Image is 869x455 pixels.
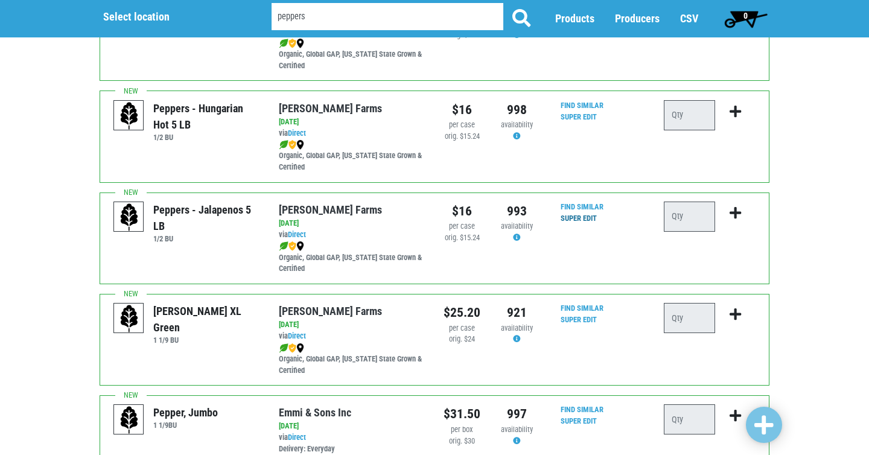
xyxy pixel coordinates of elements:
h6: 1/2 BU [153,234,260,243]
a: Find Similar [561,202,603,211]
div: $16 [444,100,480,119]
a: Find Similar [561,101,603,110]
div: via [279,128,425,139]
div: per case [444,119,480,131]
img: placeholder-variety-43d6402dacf2d531de610a020419775a.svg [114,405,144,435]
img: map_marker-0e94453035b3232a4d21701695807de9.png [296,343,304,353]
div: Organic, Global GAP, [US_STATE] State Grown & Certified [279,342,425,377]
a: [PERSON_NAME] Farms [279,305,382,317]
div: Delivery: Everyday [279,444,425,455]
div: [PERSON_NAME] XL Green [153,303,260,336]
img: safety-e55c860ca8c00a9c171001a62a92dabd.png [288,140,296,150]
a: CSV [680,13,698,25]
div: 921 [498,303,535,322]
h6: 1 1/9BU [153,421,218,430]
div: Organic, Global GAP, [US_STATE] State Grown & Certified [279,241,425,275]
a: [PERSON_NAME] Farms [279,102,382,115]
a: Find Similar [561,304,603,313]
span: availability [501,221,533,231]
input: Qty [664,202,715,232]
div: orig. $30 [444,436,480,447]
div: via [279,331,425,342]
div: per box [444,424,480,436]
img: map_marker-0e94453035b3232a4d21701695807de9.png [296,241,304,251]
img: safety-e55c860ca8c00a9c171001a62a92dabd.png [288,343,296,353]
img: map_marker-0e94453035b3232a4d21701695807de9.png [296,39,304,48]
div: 998 [498,100,535,119]
div: [DATE] [279,319,425,331]
img: placeholder-variety-43d6402dacf2d531de610a020419775a.svg [114,304,144,334]
a: Super Edit [561,416,597,425]
span: availability [501,120,533,129]
div: $31.50 [444,404,480,424]
div: $25.20 [444,303,480,322]
a: Direct [288,433,306,442]
a: Direct [288,331,306,340]
a: Super Edit [561,112,597,121]
a: Direct [288,129,306,138]
span: availability [501,425,533,434]
img: leaf-e5c59151409436ccce96b2ca1b28e03c.png [279,140,288,150]
div: Organic, Global GAP, [US_STATE] State Grown & Certified [279,37,425,72]
img: map_marker-0e94453035b3232a4d21701695807de9.png [296,140,304,150]
a: [PERSON_NAME] Farms [279,203,382,216]
div: per case [444,221,480,232]
img: safety-e55c860ca8c00a9c171001a62a92dabd.png [288,241,296,251]
input: Search by Product, Producer etc. [272,4,503,31]
div: 993 [498,202,535,221]
div: [DATE] [279,421,425,432]
a: Find Similar [561,405,603,414]
input: Qty [664,303,715,333]
input: Qty [664,404,715,434]
img: leaf-e5c59151409436ccce96b2ca1b28e03c.png [279,241,288,251]
h5: Select location [103,10,241,24]
div: via [279,432,425,455]
img: placeholder-variety-43d6402dacf2d531de610a020419775a.svg [114,202,144,232]
div: [DATE] [279,218,425,229]
div: Peppers - Jalapenos 5 LB [153,202,260,234]
span: 0 [743,11,748,21]
div: via [279,229,425,241]
img: leaf-e5c59151409436ccce96b2ca1b28e03c.png [279,39,288,48]
div: $16 [444,202,480,221]
a: Producers [615,13,660,25]
div: Peppers - Hungarian Hot 5 LB [153,100,260,133]
img: placeholder-variety-43d6402dacf2d531de610a020419775a.svg [114,101,144,131]
a: Super Edit [561,214,597,223]
h6: 1/2 BU [153,133,260,142]
a: Products [555,13,594,25]
div: [DATE] [279,116,425,128]
h6: 1 1/9 BU [153,336,260,345]
div: Organic, Global GAP, [US_STATE] State Grown & Certified [279,139,425,173]
div: orig. $24 [444,334,480,345]
a: Direct [288,230,306,239]
div: per case [444,323,480,334]
a: 0 [719,7,772,31]
a: Super Edit [561,315,597,324]
input: Qty [664,100,715,130]
span: availability [501,323,533,332]
img: leaf-e5c59151409436ccce96b2ca1b28e03c.png [279,343,288,353]
img: safety-e55c860ca8c00a9c171001a62a92dabd.png [288,39,296,48]
div: orig. $15.24 [444,131,480,142]
div: 997 [498,404,535,424]
div: Pepper, Jumbo [153,404,218,421]
div: orig. $15.24 [444,232,480,244]
a: Emmi & Sons Inc [279,406,351,419]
